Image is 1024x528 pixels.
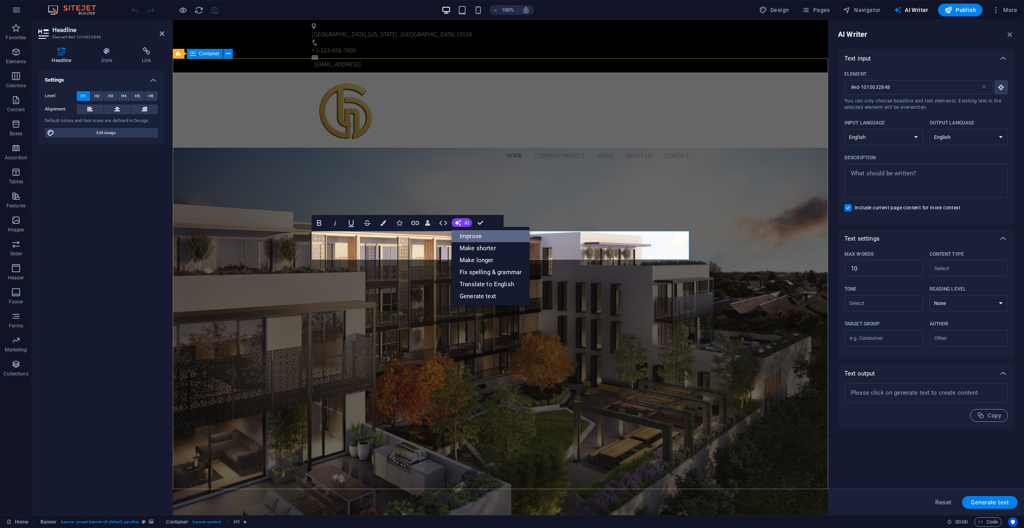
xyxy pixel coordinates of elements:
button: Data Bindings [424,215,435,231]
button: AI [452,218,472,228]
p: Content type [930,251,964,257]
p: Header [8,275,24,281]
p: Element [844,71,866,77]
button: Navigator [840,4,884,16]
span: AI Writer [894,6,928,14]
p: Marketing [5,347,27,353]
button: Confirm (⌘+⏎) [473,215,488,231]
p: Text settings [844,235,880,243]
button: ElementYou can only choose headline and text elements. Existing text in the selected element will... [994,80,1008,94]
span: Code [978,517,998,527]
div: Text output [838,383,1014,428]
p: Content [7,106,25,113]
button: Generate text [962,496,1018,509]
p: Text input [844,54,871,62]
p: Collections [4,371,28,377]
button: Usercentrics [1008,517,1018,527]
span: Include current page content for more context [855,205,960,211]
span: Generate text [971,499,1009,506]
a: Generate text [452,290,530,302]
button: Pages [798,4,833,16]
div: Text settings [838,248,1014,359]
h2: Headline [52,26,164,34]
input: AuthorClear [932,332,993,344]
span: H1 [81,91,86,101]
span: H4 [121,91,126,101]
label: Alignment [45,104,77,114]
span: 00 00 [955,517,968,527]
select: Reading level [930,295,1008,311]
span: Copy [977,412,1001,420]
span: H5 [135,91,140,101]
i: On resize automatically adjust zoom level to fit chosen device. [522,6,530,14]
button: 100% [490,5,518,15]
button: reload [194,5,204,15]
i: This element contains a background [149,520,154,524]
a: Click to cancel selection. Double-click to open Pages [6,517,28,527]
button: Copy [970,409,1008,422]
a: Improve [452,230,530,242]
button: Edit design [45,128,158,138]
h6: AI Writer [838,30,867,39]
p: Slider [10,251,22,257]
p: Images [8,227,24,233]
h4: Style [88,47,129,64]
button: H1 [77,91,90,101]
p: Columns [6,82,26,89]
button: More [989,4,1020,16]
i: This element is a customizable preset [142,520,146,524]
span: Navigator [843,6,881,14]
nav: breadcrumb [40,517,247,527]
button: Strikethrough [360,215,375,231]
button: Publish [938,4,982,16]
p: Description [844,155,876,161]
h6: 100% [502,5,514,15]
button: H4 [118,91,131,101]
span: Design [759,6,789,14]
div: Text input [838,68,1014,224]
p: Forms [9,323,23,329]
span: : [961,519,962,525]
span: Publish [944,6,976,14]
button: Link [408,215,423,231]
span: Container [199,51,220,56]
button: Code [974,517,1002,527]
a: Translate to English [452,278,530,290]
span: AI [464,221,469,225]
span: Pages [802,6,830,14]
input: ElementYou can only choose headline and text elements. Existing text in the selected element will... [844,80,981,94]
label: Level [45,91,77,101]
span: Reset [935,499,951,506]
span: Click to select. Double-click to edit [166,517,188,527]
i: Reload page [194,6,204,15]
button: H6 [144,91,158,101]
select: Input language [844,129,923,145]
span: Edit design [57,128,156,138]
span: H3 [108,91,113,101]
p: Accordion [5,155,27,161]
a: Make longer [452,254,530,266]
p: Boxes [10,130,23,137]
p: Target group [844,321,880,327]
img: Editor Logo [46,5,106,15]
h3: Element #ed-1010632848 [52,34,148,41]
input: Target group [844,332,923,345]
button: Italic (⌘I) [328,215,343,231]
input: Content typeClear [932,263,993,274]
div: AI [452,227,530,305]
div: Text input [838,49,1014,68]
span: . banner .preset-banner-v3-default .parallax [60,517,139,527]
button: HTML [436,215,451,231]
h4: Headline [38,47,88,64]
span: . banner-content [192,517,221,527]
span: Click to select. Double-click to edit [234,517,240,527]
button: H3 [104,91,117,101]
button: Click here to leave preview mode and continue editing [178,5,188,15]
a: Fix spelling & grammar [452,266,530,278]
button: AI Writer [890,4,932,16]
p: Footer [9,299,23,305]
div: Default colors and font sizes are defined in Design. [45,118,158,124]
button: Icons [392,215,407,231]
p: Input language [844,120,885,126]
div: Design (Ctrl+Alt+Y) [756,4,792,16]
